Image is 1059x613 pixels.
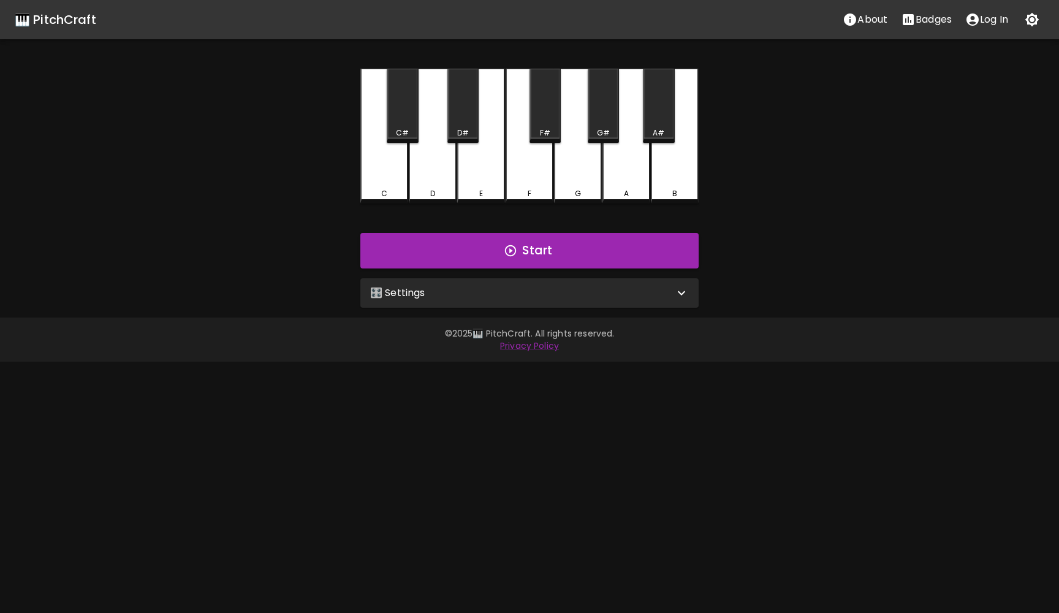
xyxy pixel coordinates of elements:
a: 🎹 PitchCraft [15,10,96,29]
p: 🎛️ Settings [370,286,425,300]
div: C# [396,128,409,139]
button: About [836,7,894,32]
button: Stats [894,7,958,32]
p: Log In [980,12,1008,27]
div: B [672,188,677,199]
button: Start [360,233,699,268]
a: Privacy Policy [500,340,559,352]
div: C [381,188,387,199]
button: account of current user [958,7,1015,32]
div: A# [653,128,664,139]
div: F [528,188,531,199]
p: © 2025 🎹 PitchCraft. All rights reserved. [176,327,882,340]
div: 🎛️ Settings [360,278,699,308]
p: Badges [916,12,952,27]
div: G [575,188,581,199]
div: E [479,188,483,199]
div: D [430,188,435,199]
div: F# [540,128,550,139]
div: D# [457,128,469,139]
div: A [624,188,629,199]
p: About [857,12,887,27]
div: G# [597,128,610,139]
